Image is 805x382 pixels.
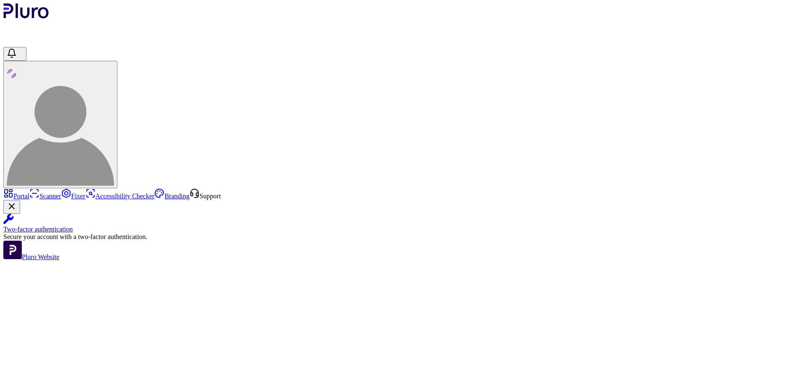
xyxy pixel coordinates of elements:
[3,192,29,200] a: Portal
[61,192,86,200] a: Fixer
[3,226,802,233] div: Two-factor authentication
[86,192,155,200] a: Accessibility Checker
[190,192,221,200] a: Open Support screen
[3,233,802,241] div: Secure your account with a two-factor authentication.
[3,200,20,214] button: Close Two-factor authentication notification
[3,13,49,20] a: Logo
[154,192,190,200] a: Branding
[7,78,114,186] img: פרקין עדי
[3,47,26,61] button: Open notifications, you have 392 new notifications
[3,61,117,188] button: פרקין עדי
[3,214,802,233] a: Two-factor authentication
[29,192,61,200] a: Scanner
[3,188,802,261] aside: Sidebar menu
[3,253,60,260] a: Open Pluro Website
